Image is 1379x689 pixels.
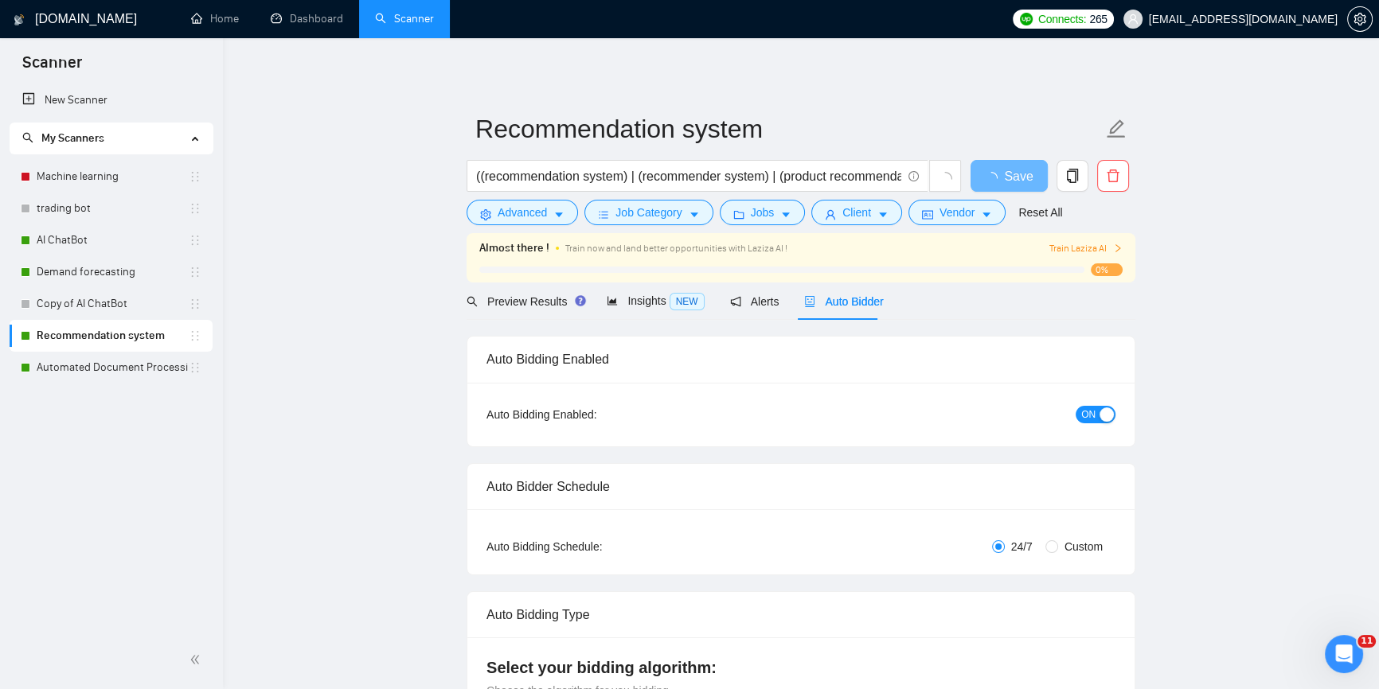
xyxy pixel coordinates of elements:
[189,202,201,215] span: holder
[41,131,104,145] span: My Scanners
[467,296,478,307] span: search
[985,172,1004,185] span: loading
[486,538,696,555] div: Auto Bidding Schedule:
[486,656,1115,679] h4: Select your bidding algorithm:
[189,298,201,310] span: holder
[189,170,201,183] span: holder
[37,352,189,383] a: Automated Document Processing
[189,652,205,668] span: double-left
[191,12,239,25] a: homeHome
[1049,241,1123,256] button: Train Laziza AI
[486,592,1115,637] div: Auto Bidding Type
[1057,160,1088,192] button: copy
[1347,6,1373,32] button: setting
[1058,538,1109,555] span: Custom
[486,464,1115,509] div: Auto Bidder Schedule
[10,320,213,352] li: Recommendation system
[573,294,588,308] div: Tooltip anchor
[825,208,836,220] span: user
[271,12,343,25] a: dashboardDashboard
[1005,538,1039,555] span: 24/7
[479,239,549,257] span: Almost there !
[1358,635,1376,648] span: 11
[1038,10,1086,28] span: Connects:
[22,132,33,143] span: search
[10,288,213,320] li: Copy of AI ChatBot
[981,208,992,220] span: caret-down
[480,208,491,220] span: setting
[10,224,213,256] li: AI ChatBot
[475,109,1103,149] input: Scanner name...
[730,296,741,307] span: notification
[467,295,581,308] span: Preview Results
[908,171,919,181] span: info-circle
[908,200,1006,225] button: idcardVendorcaret-down
[584,200,713,225] button: barsJob Categorycaret-down
[189,266,201,278] span: holder
[1018,204,1062,221] a: Reset All
[1098,169,1128,183] span: delete
[10,256,213,288] li: Demand forecasting
[922,208,933,220] span: idcard
[804,295,883,308] span: Auto Bidder
[1004,166,1033,186] span: Save
[971,160,1048,192] button: Save
[565,243,787,254] span: Train now and land better opportunities with Laziza AI !
[37,320,189,352] a: Recommendation system
[607,295,618,306] span: area-chart
[1057,169,1088,183] span: copy
[498,204,547,221] span: Advanced
[1127,14,1139,25] span: user
[467,200,578,225] button: settingAdvancedcaret-down
[22,84,200,116] a: New Scanner
[733,208,744,220] span: folder
[938,172,952,186] span: loading
[751,204,775,221] span: Jobs
[10,51,95,84] span: Scanner
[37,193,189,224] a: trading bot
[689,208,700,220] span: caret-down
[37,224,189,256] a: AI ChatBot
[1081,406,1096,423] span: ON
[10,84,213,116] li: New Scanner
[1089,10,1107,28] span: 265
[1097,160,1129,192] button: delete
[670,293,705,310] span: NEW
[598,208,609,220] span: bars
[1113,243,1123,253] span: right
[375,12,434,25] a: searchScanner
[486,337,1115,382] div: Auto Bidding Enabled
[1347,13,1373,25] a: setting
[37,288,189,320] a: Copy of AI ChatBot
[804,296,815,307] span: robot
[1106,119,1127,139] span: edit
[22,131,104,145] span: My Scanners
[940,204,975,221] span: Vendor
[842,204,871,221] span: Client
[1020,13,1033,25] img: upwork-logo.png
[476,166,901,186] input: Search Freelance Jobs...
[877,208,889,220] span: caret-down
[10,352,213,383] li: Automated Document Processing
[730,295,779,308] span: Alerts
[720,200,806,225] button: folderJobscaret-down
[780,208,791,220] span: caret-down
[189,234,201,247] span: holder
[189,329,201,342] span: holder
[10,161,213,193] li: Machine learning
[37,256,189,288] a: Demand forecasting
[1348,13,1372,25] span: setting
[189,361,201,374] span: holder
[553,208,564,220] span: caret-down
[14,7,25,33] img: logo
[1325,635,1363,673] iframe: Intercom live chat
[607,294,704,307] span: Insights
[37,161,189,193] a: Machine learning
[10,193,213,224] li: trading bot
[486,406,696,423] div: Auto Bidding Enabled:
[1091,263,1123,276] span: 0%
[811,200,902,225] button: userClientcaret-down
[615,204,682,221] span: Job Category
